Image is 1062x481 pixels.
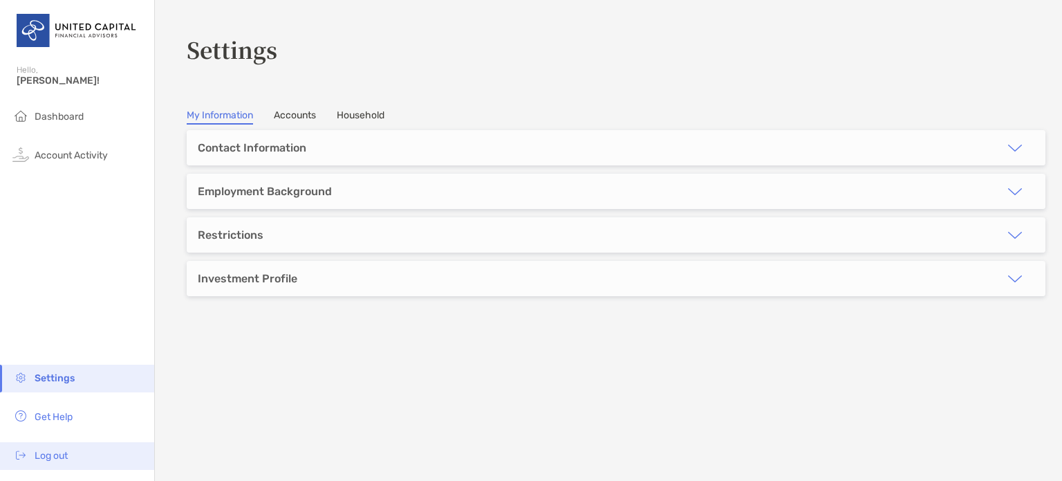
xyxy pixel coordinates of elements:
[12,446,29,463] img: logout icon
[12,107,29,124] img: household icon
[1007,140,1023,156] img: icon arrow
[337,109,384,125] a: Household
[198,141,306,154] div: Contact Information
[1007,271,1023,287] img: icon arrow
[35,450,68,462] span: Log out
[35,149,108,161] span: Account Activity
[198,228,263,242] div: Restrictions
[35,372,75,384] span: Settings
[17,75,146,87] span: [PERSON_NAME]!
[35,411,73,423] span: Get Help
[187,109,253,125] a: My Information
[12,369,29,385] img: settings icon
[274,109,316,125] a: Accounts
[1007,227,1023,244] img: icon arrow
[12,408,29,424] img: get-help icon
[1007,183,1023,200] img: icon arrow
[17,6,138,55] img: United Capital Logo
[35,111,84,122] span: Dashboard
[198,185,332,198] div: Employment Background
[12,146,29,163] img: activity icon
[187,33,1045,65] h3: Settings
[198,272,297,285] div: Investment Profile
